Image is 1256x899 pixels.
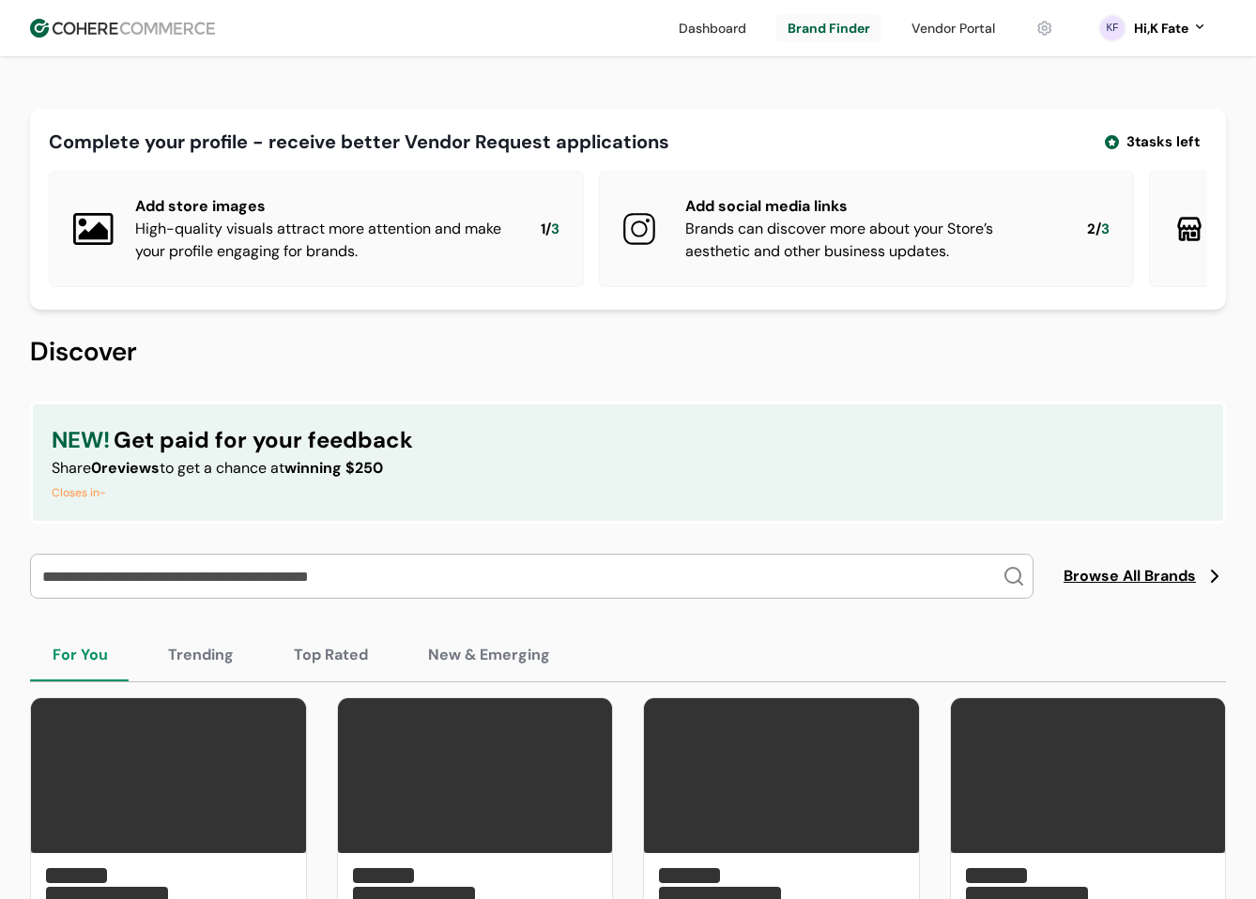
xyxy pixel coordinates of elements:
[52,483,413,502] div: Closes in -
[52,423,110,457] span: NEW!
[284,458,383,478] span: winning $250
[30,334,137,369] span: Discover
[1087,219,1095,240] span: 2
[1126,131,1200,153] span: 3 tasks left
[146,629,256,681] button: Trending
[271,629,391,681] button: Top Rated
[1134,19,1207,38] button: Hi,K Fate
[1134,19,1188,38] div: Hi, K Fate
[685,195,1057,218] div: Add social media links
[545,219,551,240] span: /
[49,128,669,156] div: Complete your profile - receive better Vendor Request applications
[1064,565,1226,587] a: Browse All Brands
[160,458,284,478] span: to get a chance at
[685,218,1057,263] div: Brands can discover more about your Store’s aesthetic and other business updates.
[135,218,511,263] div: High-quality visuals attract more attention and make your profile engaging for brands.
[1101,219,1110,240] span: 3
[52,458,91,478] span: Share
[30,629,130,681] button: For You
[1098,14,1126,42] svg: 0 percent
[1095,219,1101,240] span: /
[541,219,545,240] span: 1
[1064,565,1196,587] span: Browse All Brands
[30,19,215,38] img: Cohere Logo
[91,458,160,478] span: 0 reviews
[406,629,573,681] button: New & Emerging
[135,195,511,218] div: Add store images
[551,219,559,240] span: 3
[114,423,413,457] span: Get paid for your feedback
